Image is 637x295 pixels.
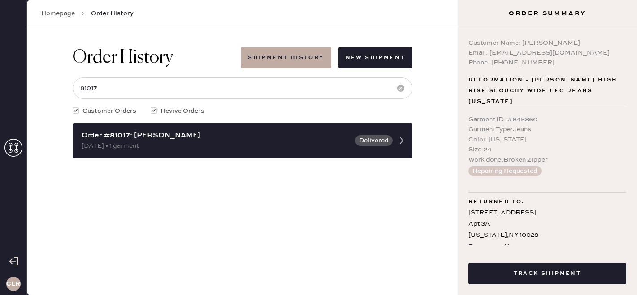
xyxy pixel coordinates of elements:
[522,241,566,252] div: https://www.fedex.com/apps/fedextrack/?tracknumbers=391868022120&cntry_code=US
[520,241,566,252] a: 391868022120
[468,166,542,176] button: Repairing Requested
[338,47,412,68] button: New Shipment
[468,48,626,58] div: Email: [EMAIL_ADDRESS][DOMAIN_NAME]
[468,58,626,68] div: Phone: [PHONE_NUMBER]
[91,9,134,18] span: Order History
[73,77,412,99] input: Search by order number, customer name, email or phone number
[468,155,626,165] div: Work done : Broken Zipper
[41,9,75,18] a: Homepage
[82,106,136,116] span: Customer Orders
[468,135,626,145] div: Color : [US_STATE]
[82,141,350,151] div: [DATE] • 1 garment
[468,197,525,207] span: Returned to:
[468,269,626,277] a: Track Shipment
[160,106,204,116] span: Revive Orders
[468,115,626,124] div: Garment ID : # 845860
[468,75,626,107] span: Reformation - [PERSON_NAME] High RIse Slouchy Wide Leg Jeans [US_STATE]
[73,47,173,68] h1: Order History
[468,38,626,48] div: Customer Name: [PERSON_NAME]
[468,241,520,252] span: Return tracking:
[355,135,393,146] button: Delivered
[468,207,626,241] div: [STREET_ADDRESS] Apt 3A [US_STATE] , NY 10028
[468,124,626,134] div: Garment Type : Jeans
[6,281,20,287] h3: CLR
[241,47,331,68] button: Shipment History
[82,130,350,141] div: Order #81017: [PERSON_NAME]
[594,255,633,293] iframe: Front Chat
[468,145,626,154] div: Size : 24
[458,9,637,18] h3: Order Summary
[468,263,626,284] button: Track Shipment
